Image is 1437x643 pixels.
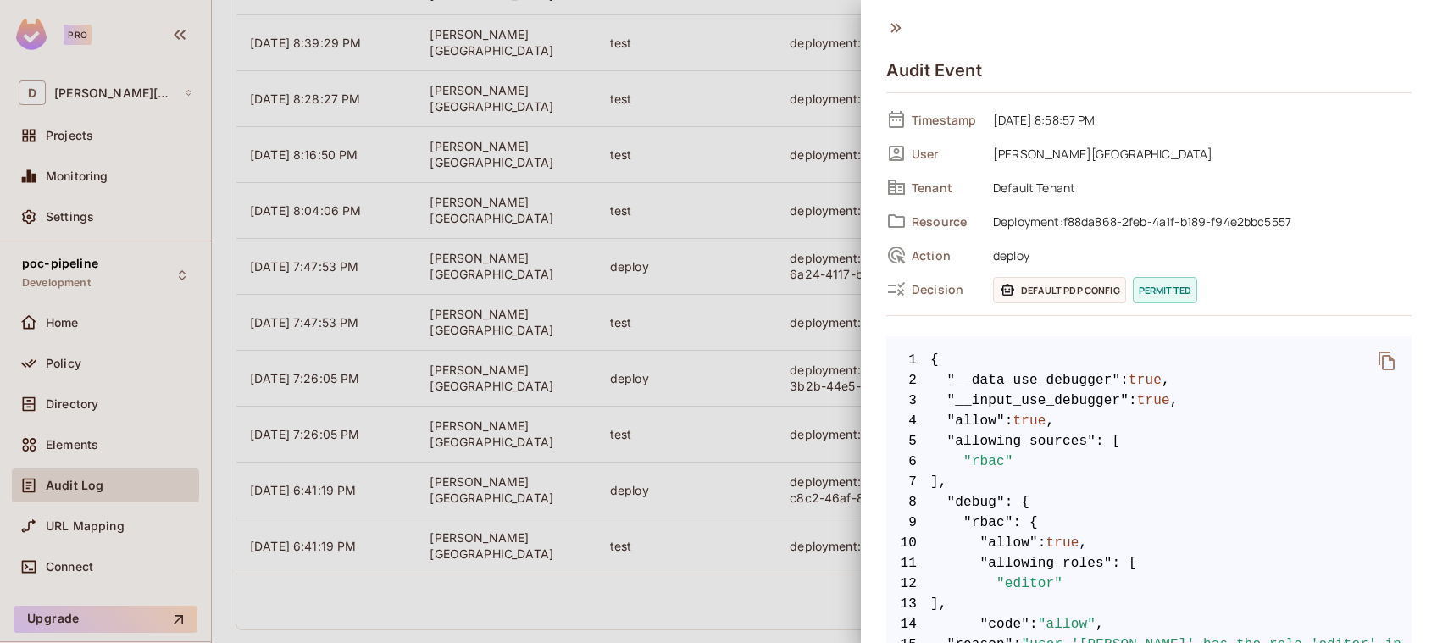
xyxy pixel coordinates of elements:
span: Timestamp [912,112,979,128]
span: "debug" [947,492,1005,513]
span: true [1129,370,1162,391]
span: 5 [886,431,930,452]
span: Deployment:f88da868-2feb-4a1f-b189-f94e2bbc5557 [985,211,1412,231]
span: 4 [886,411,930,431]
span: : { [1005,492,1029,513]
span: : [1005,411,1013,431]
span: "__data_use_debugger" [947,370,1121,391]
span: : [1029,614,1038,635]
span: true [1013,411,1046,431]
span: Tenant [912,180,979,196]
span: : [ [1096,431,1120,452]
span: 1 [886,350,930,370]
span: "code" [980,614,1030,635]
span: 13 [886,594,930,614]
span: [PERSON_NAME][GEOGRAPHIC_DATA] [985,143,1412,164]
span: , [1079,533,1088,553]
span: 8 [886,492,930,513]
span: deploy [985,245,1412,265]
span: : [ [1112,553,1137,574]
span: , [1096,614,1104,635]
span: Default Tenant [985,177,1412,197]
span: 7 [886,472,930,492]
span: "editor" [996,574,1062,594]
span: true [1046,533,1079,553]
span: "rbac" [963,513,1013,533]
span: "allow" [980,533,1038,553]
span: "__input_use_debugger" [947,391,1129,411]
span: Default PDP config [993,277,1126,303]
span: 6 [886,452,930,472]
span: : [1129,391,1137,411]
span: 14 [886,614,930,635]
span: , [1162,370,1170,391]
span: Decision [912,281,979,297]
span: true [1137,391,1170,411]
span: "allow" [947,411,1005,431]
span: : [1038,533,1046,553]
span: "allow" [1038,614,1096,635]
span: User [912,146,979,162]
span: , [1170,391,1179,411]
span: 9 [886,513,930,533]
span: [DATE] 8:58:57 PM [985,109,1412,130]
span: Action [912,247,979,263]
span: "allowing_roles" [980,553,1112,574]
span: 12 [886,574,930,594]
span: 2 [886,370,930,391]
span: : [1120,370,1129,391]
button: delete [1367,341,1407,381]
span: 11 [886,553,930,574]
h4: Audit Event [886,60,982,80]
span: ], [886,594,1412,614]
span: 3 [886,391,930,411]
span: 10 [886,533,930,553]
span: ], [886,472,1412,492]
span: Resource [912,213,979,230]
span: "allowing_sources" [947,431,1096,452]
span: { [930,350,939,370]
span: : { [1013,513,1038,533]
span: permitted [1133,277,1197,303]
span: "rbac" [963,452,1013,472]
span: , [1046,411,1055,431]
